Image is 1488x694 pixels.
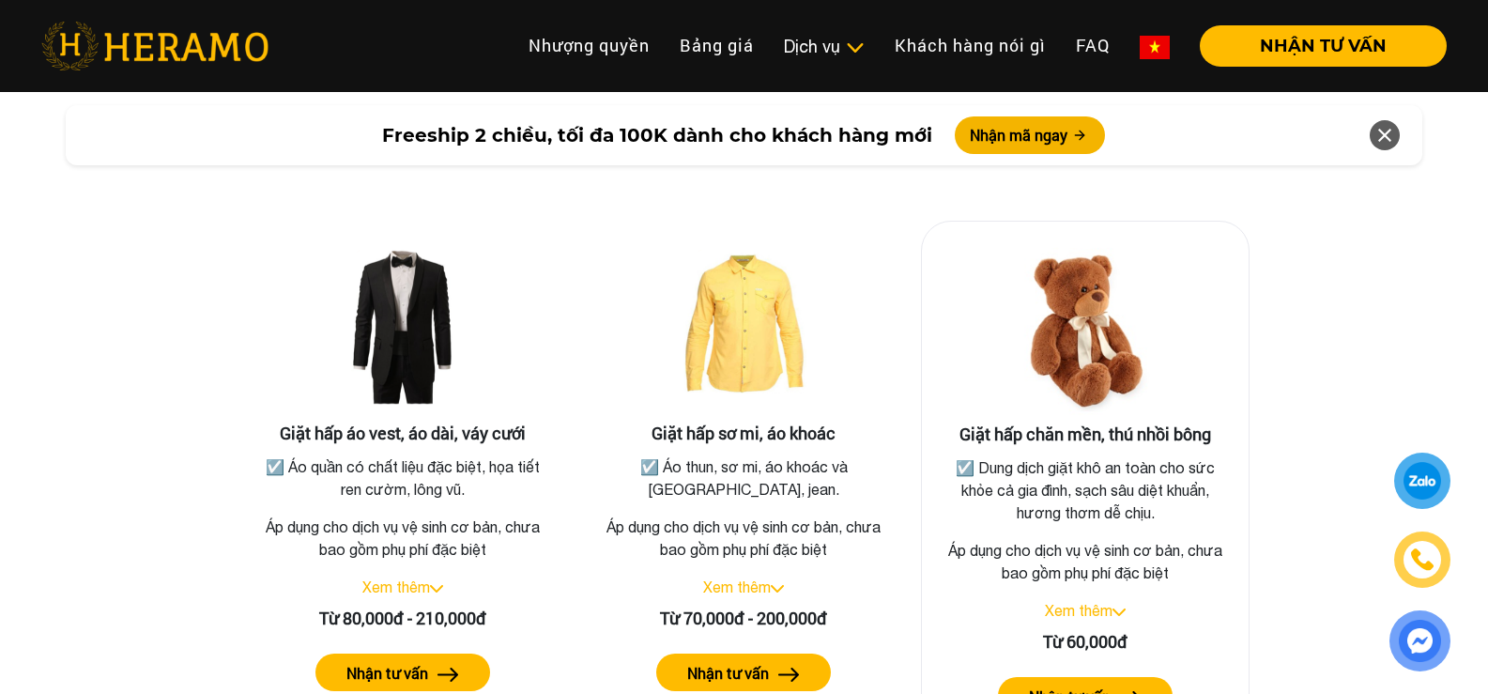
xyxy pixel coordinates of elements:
button: Nhận mã ngay [955,116,1105,154]
img: subToggleIcon [845,39,865,57]
div: Từ 60,000đ [937,629,1234,655]
p: ☑️ Áo thun, sơ mi, áo khoác và [GEOGRAPHIC_DATA], jean. [599,455,890,501]
a: Xem thêm [362,578,430,595]
img: Giặt hấp sơ mi, áo khoác [650,236,837,424]
button: NHẬN TƯ VẤN [1200,25,1447,67]
h3: Giặt hấp áo vest, áo dài, váy cưới [253,424,552,444]
img: vn-flag.png [1140,36,1170,59]
p: ☑️ Dung dịch giặt khô an toàn cho sức khỏe cả gia đình, sạch sâu diệt khuẩn, hương thơm dễ chịu. [941,456,1230,524]
img: heramo-logo.png [41,22,268,70]
a: Khách hàng nói gì [880,25,1061,66]
a: FAQ [1061,25,1125,66]
p: Áp dụng cho dịch vụ vệ sinh cơ bản, chưa bao gồm phụ phí đặc biệt [595,516,894,561]
a: NHẬN TƯ VẤN [1185,38,1447,54]
img: phone-icon [1409,547,1435,573]
div: Từ 80,000đ - 210,000đ [253,606,552,631]
h3: Giặt hấp chăn mền, thú nhồi bông [937,424,1234,445]
h3: Giặt hấp sơ mi, áo khoác [595,424,894,444]
button: Nhận tư vấn [656,654,831,691]
button: Nhận tư vấn [315,654,490,691]
img: Giặt hấp áo vest, áo dài, váy cưới [309,236,497,424]
p: Áp dụng cho dịch vụ vệ sinh cơ bản, chưa bao gồm phụ phí đặc biệt [937,539,1234,584]
img: arrow [778,668,800,682]
img: Giặt hấp chăn mền, thú nhồi bông [991,237,1179,424]
a: Nhận tư vấn arrow [595,654,894,691]
img: arrow_down.svg [771,585,784,593]
a: Nhượng quyền [514,25,665,66]
img: arrow_down.svg [430,585,443,593]
img: arrow [437,668,459,682]
a: phone-icon [1395,532,1450,588]
p: Áp dụng cho dịch vụ vệ sinh cơ bản, chưa bao gồm phụ phí đặc biệt [253,516,552,561]
div: Dịch vụ [784,34,865,59]
label: Nhận tư vấn [687,662,769,685]
label: Nhận tư vấn [346,662,428,685]
span: Freeship 2 chiều, tối đa 100K dành cho khách hàng mới [382,121,932,149]
img: arrow_down.svg [1112,609,1126,616]
p: ☑️ Áo quần có chất liệu đặc biệt, họa tiết ren cườm, lông vũ. [257,455,548,501]
a: Xem thêm [1045,602,1112,619]
a: Nhận tư vấn arrow [253,654,552,691]
a: Xem thêm [703,578,771,595]
div: Từ 70,000đ - 200,000đ [595,606,894,631]
a: Bảng giá [665,25,769,66]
